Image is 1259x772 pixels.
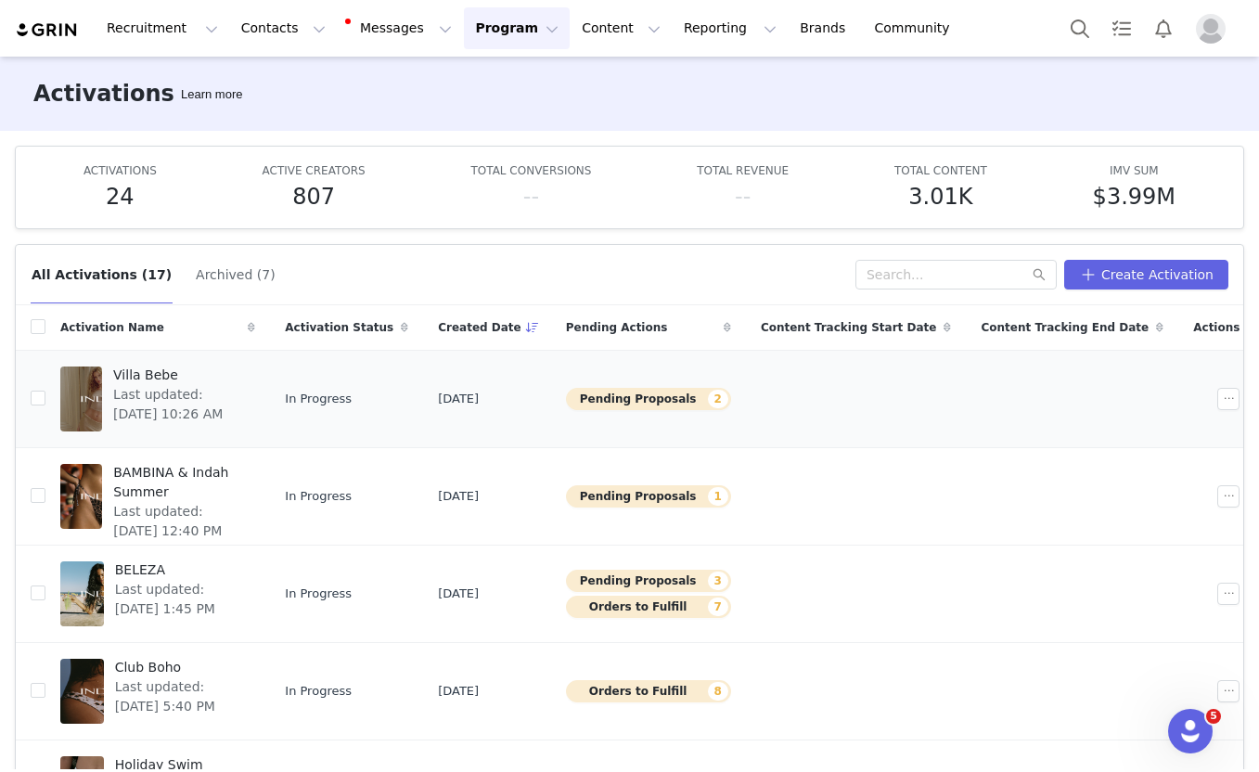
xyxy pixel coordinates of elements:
[1064,260,1228,289] button: Create Activation
[438,319,521,336] span: Created Date
[115,560,245,580] span: BELEZA
[285,585,352,603] span: In Progress
[855,260,1057,289] input: Search...
[60,319,164,336] span: Activation Name
[285,487,352,506] span: In Progress
[285,390,352,408] span: In Progress
[438,487,479,506] span: [DATE]
[566,680,731,702] button: Orders to Fulfill8
[115,580,245,619] span: Last updated: [DATE] 1:45 PM
[1110,164,1159,177] span: IMV SUM
[1196,14,1226,44] img: placeholder-profile.jpg
[789,7,862,49] a: Brands
[1101,7,1142,49] a: Tasks
[566,388,731,410] button: Pending Proposals2
[60,654,255,728] a: Club BohoLast updated: [DATE] 5:40 PM
[735,180,751,213] h5: --
[177,85,246,104] div: Tooltip anchor
[566,319,668,336] span: Pending Actions
[113,463,244,502] span: BAMBINA & Indah Summer
[894,164,987,177] span: TOTAL CONTENT
[523,180,539,213] h5: --
[673,7,788,49] button: Reporting
[285,682,352,701] span: In Progress
[115,677,245,716] span: Last updated: [DATE] 5:40 PM
[1178,308,1254,347] div: Actions
[864,7,970,49] a: Community
[15,21,80,39] img: grin logo
[113,502,244,541] span: Last updated: [DATE] 12:40 PM
[106,180,135,213] h5: 24
[571,7,672,49] button: Content
[1185,14,1244,44] button: Profile
[464,7,570,49] button: Program
[438,390,479,408] span: [DATE]
[292,180,335,213] h5: 807
[697,164,789,177] span: TOTAL REVENUE
[115,658,245,677] span: Club Boho
[33,77,174,110] h3: Activations
[60,459,255,534] a: BAMBINA & Indah SummerLast updated: [DATE] 12:40 PM
[1093,180,1175,213] h5: $3.99M
[470,164,591,177] span: TOTAL CONVERSIONS
[113,385,244,424] span: Last updated: [DATE] 10:26 AM
[285,319,393,336] span: Activation Status
[438,682,479,701] span: [DATE]
[113,366,244,385] span: Villa Bebe
[31,260,173,289] button: All Activations (17)
[230,7,337,49] button: Contacts
[908,180,972,213] h5: 3.01K
[263,164,366,177] span: ACTIVE CREATORS
[1033,268,1046,281] i: icon: search
[1168,709,1213,753] iframe: Intercom live chat
[96,7,229,49] button: Recruitment
[1060,7,1100,49] button: Search
[981,319,1149,336] span: Content Tracking End Date
[566,570,731,592] button: Pending Proposals3
[1143,7,1184,49] button: Notifications
[60,362,255,436] a: Villa BebeLast updated: [DATE] 10:26 AM
[84,164,157,177] span: ACTIVATIONS
[195,260,276,289] button: Archived (7)
[60,557,255,631] a: BELEZALast updated: [DATE] 1:45 PM
[1206,709,1221,724] span: 5
[438,585,479,603] span: [DATE]
[566,596,731,618] button: Orders to Fulfill7
[566,485,731,508] button: Pending Proposals1
[338,7,463,49] button: Messages
[761,319,937,336] span: Content Tracking Start Date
